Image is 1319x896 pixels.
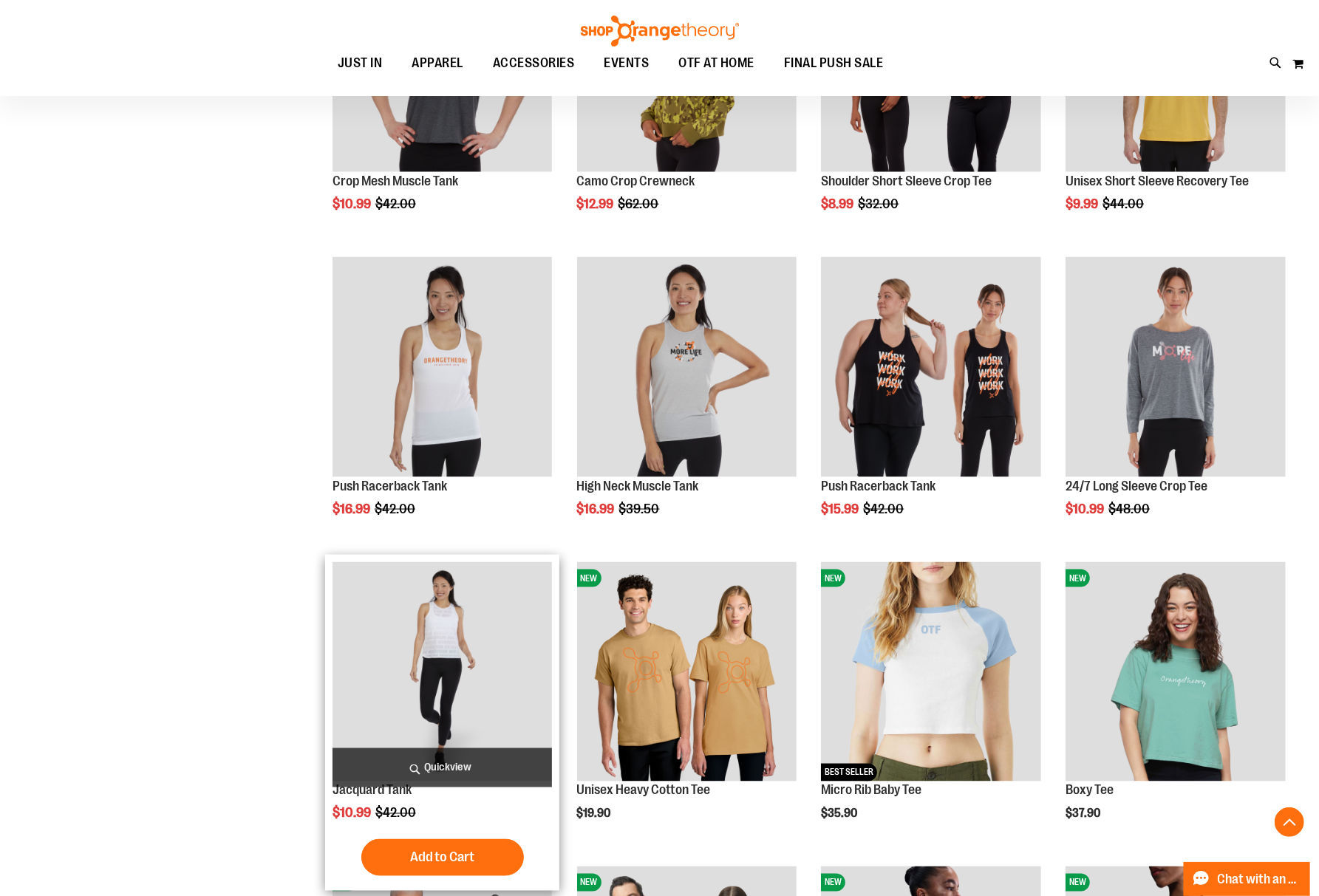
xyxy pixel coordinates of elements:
span: NEW [821,874,845,892]
a: JUST IN [323,47,398,81]
span: $16.99 [333,502,372,516]
img: Product image for Push Racerback Tank [333,257,553,477]
a: Product image for Push Racerback Tank [821,257,1041,479]
img: Product image for 24/7 Long Sleeve Crop Tee [1066,257,1286,477]
a: ACCESSORIES [478,47,590,81]
img: Shop Orangetheory [579,16,741,47]
span: $10.99 [333,806,373,821]
div: product [325,250,560,553]
img: Product image for High Neck Muscle Tank [577,257,797,477]
div: product [325,555,560,891]
button: Chat with an Expert [1184,862,1311,896]
a: Product image for High Neck Muscle Tank [577,257,797,479]
a: APPAREL [397,47,478,80]
span: $19.90 [577,807,613,821]
span: Chat with an Expert [1218,872,1301,886]
a: Quickview [333,748,553,787]
img: Boxy Tee [1066,562,1286,782]
span: $37.90 [1066,807,1102,821]
div: product [814,250,1049,553]
a: Product image for Push Racerback Tank [333,257,553,479]
span: $42.00 [375,502,417,516]
span: OTF AT HOME [678,47,754,80]
a: Shoulder Short Sleeve Crop Tee [821,174,992,188]
a: Boxy TeeNEW [1066,562,1286,784]
img: Product image for Push Racerback Tank [821,257,1041,477]
span: $42.00 [375,806,418,821]
span: APPAREL [412,47,463,80]
a: OTF AT HOME [664,47,769,81]
span: $9.99 [1066,196,1100,211]
a: EVENTS [589,47,664,81]
a: Push Racerback Tank [333,479,447,493]
a: High Neck Muscle Tank [577,479,699,493]
span: NEW [577,874,601,892]
span: ACCESSORIES [493,47,575,80]
img: Micro Rib Baby Tee [821,562,1041,782]
div: product [1058,555,1293,858]
span: $8.99 [821,196,856,211]
span: JUST IN [338,47,383,80]
span: NEW [577,570,601,587]
a: 24/7 Long Sleeve Crop Tee [1066,479,1207,493]
button: Add to Cart [361,839,524,876]
span: Add to Cart [410,849,475,866]
a: Camo Crop Crewneck [577,174,695,188]
a: Jacquard Tank [333,783,412,798]
span: $42.00 [863,502,906,516]
span: $44.00 [1102,196,1146,211]
img: Unisex Heavy Cotton Tee [577,562,797,782]
span: $42.00 [375,196,418,211]
a: Micro Rib Baby TeeNEWBEST SELLER [821,562,1041,784]
a: Unisex Heavy Cotton TeeNEW [577,562,797,784]
a: Push Racerback Tank [821,479,935,493]
a: Crop Mesh Muscle Tank [333,174,458,188]
span: $10.99 [333,196,373,211]
span: NEW [821,570,845,587]
a: Unisex Heavy Cotton Tee [577,783,711,798]
div: product [1058,250,1293,553]
button: Back To Top [1275,807,1304,837]
span: $10.99 [1066,502,1106,516]
div: product [570,555,805,858]
span: $15.99 [821,502,861,516]
a: Micro Rib Baby Tee [821,783,921,798]
img: Front view of Jacquard Tank [333,562,553,782]
a: FINAL PUSH SALE [769,47,899,81]
div: product [570,250,805,553]
span: $39.50 [619,502,662,516]
a: Front view of Jacquard Tank [333,562,553,784]
span: NEW [1066,570,1090,587]
a: Product image for 24/7 Long Sleeve Crop Tee [1066,257,1286,479]
span: $32.00 [858,196,901,211]
div: product [814,555,1049,858]
span: $48.00 [1108,502,1152,516]
a: Boxy Tee [1066,783,1114,798]
span: $12.99 [577,196,616,211]
a: Unisex Short Sleeve Recovery Tee [1066,174,1249,188]
span: FINAL PUSH SALE [784,47,884,80]
span: EVENTS [604,47,649,80]
span: $35.90 [821,807,859,821]
span: BEST SELLER [821,764,877,782]
span: $62.00 [618,196,661,211]
span: $16.99 [577,502,617,516]
span: NEW [1066,874,1090,892]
